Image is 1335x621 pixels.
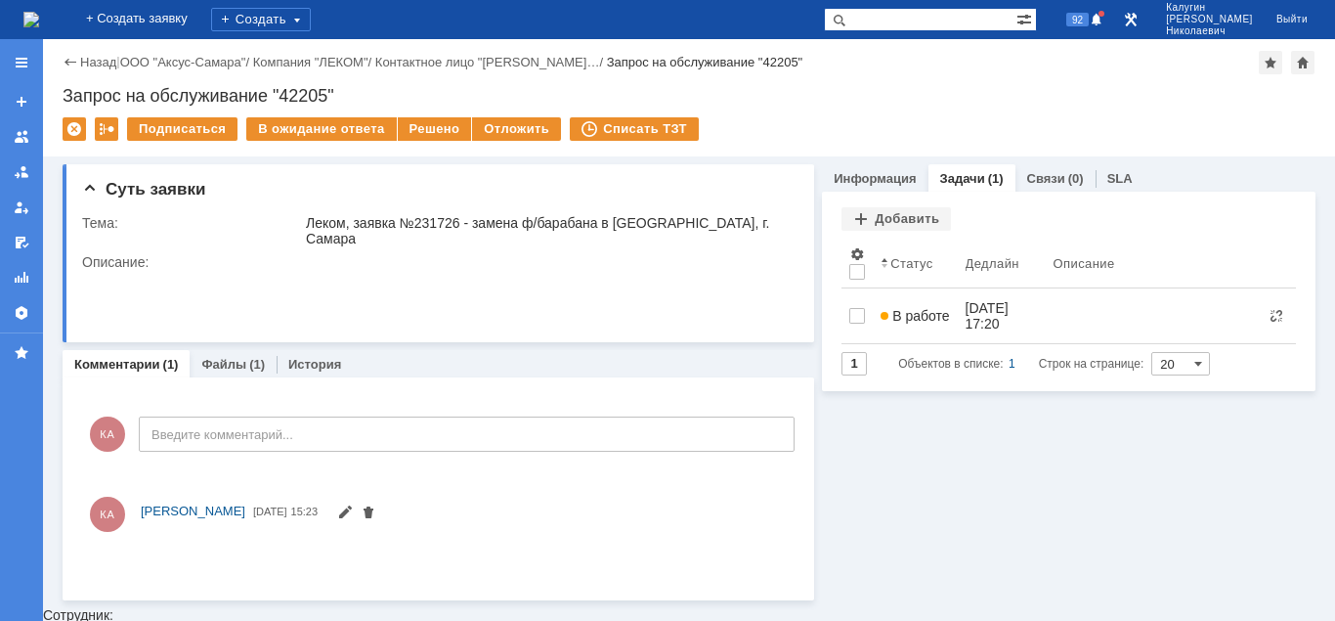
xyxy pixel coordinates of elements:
[201,357,246,372] a: Файлы
[6,121,37,153] a: Заявки на командах
[6,86,37,117] a: Создать заявку
[1016,9,1036,27] span: Расширенный поиск
[90,417,125,452] span: КА
[898,352,1143,376] i: Строк на странице:
[966,300,1012,332] div: [DATE] 17:20
[1166,14,1253,25] span: [PERSON_NAME]
[6,192,37,223] a: Мои заявки
[141,502,245,521] a: [PERSON_NAME]
[1009,352,1015,376] div: 1
[337,507,353,522] span: Редактировать
[120,55,246,69] a: ООО "Аксус-Самара"
[6,156,37,188] a: Заявки в моей ответственности
[23,12,39,27] img: logo
[988,171,1004,186] div: (1)
[958,288,1046,343] a: [DATE] 17:20
[253,55,368,69] a: Компания "ЛЕКОМ"
[63,86,1315,106] div: Запрос на обслуживание "42205"
[1166,25,1253,37] span: Николаевич
[291,506,319,517] span: 15:23
[1054,256,1115,271] div: Описание
[1291,51,1314,74] div: Сделать домашней страницей
[940,171,985,186] a: Задачи
[375,55,607,69] div: /
[253,506,287,517] span: [DATE]
[890,256,932,271] div: Статус
[849,246,865,262] span: Настройки
[1119,8,1142,31] a: Перейти в интерфейс администратора
[361,507,376,522] span: Удалить
[211,8,311,31] div: Создать
[958,239,1046,288] th: Дедлайн
[873,239,957,288] th: Статус
[80,55,116,69] a: Назад
[288,357,341,372] a: История
[873,296,957,335] a: В работе
[6,297,37,329] a: Настройки
[116,54,119,68] div: |
[95,117,118,141] div: Работа с массовостью
[82,180,205,199] span: Суть заявки
[881,308,949,324] span: В работе
[834,171,916,186] a: Информация
[607,55,803,69] div: Запрос на обслуживание "42205"
[6,227,37,258] a: Мои согласования
[63,117,86,141] div: Удалить
[375,55,600,69] a: Контактное лицо "[PERSON_NAME]…
[253,55,375,69] div: /
[1066,13,1089,26] span: 92
[249,357,265,372] div: (1)
[6,262,37,293] a: Отчеты
[1107,171,1133,186] a: SLA
[898,357,1003,371] span: Объектов в списке:
[1068,171,1084,186] div: (0)
[306,215,788,246] div: Леком, заявка №231726 - замена ф/барабана в [GEOGRAPHIC_DATA], г. Самара
[966,256,1019,271] div: Дедлайн
[1269,308,1284,324] span: Разорвать связь
[82,215,302,231] div: Тема:
[141,504,245,518] span: [PERSON_NAME]
[1027,171,1065,186] a: Связи
[1166,2,1253,14] span: Калугин
[163,357,179,372] div: (1)
[23,12,39,27] a: Перейти на домашнюю страницу
[1259,51,1282,74] div: Добавить в избранное
[74,357,160,372] a: Комментарии
[82,254,792,270] div: Описание:
[120,55,253,69] div: /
